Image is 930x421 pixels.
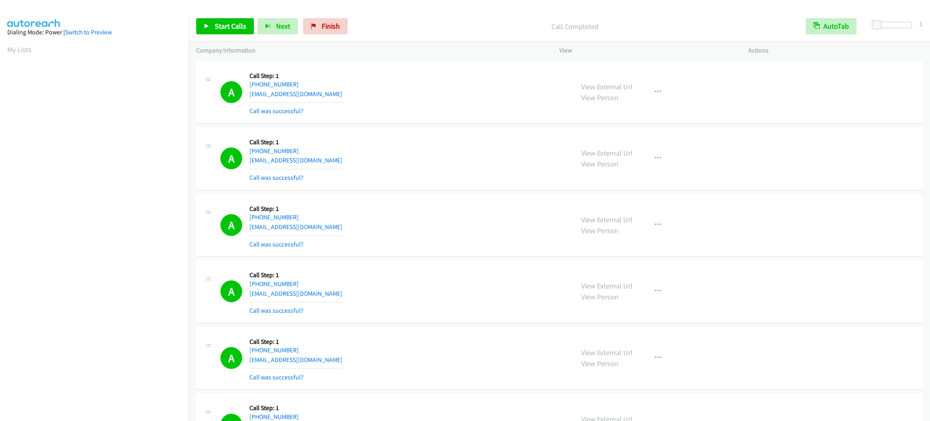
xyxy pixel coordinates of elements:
a: [PHONE_NUMBER] [249,280,299,288]
span: Start Calls [215,21,246,31]
a: View External Url [581,148,633,158]
a: [PHONE_NUMBER] [249,147,299,155]
a: [EMAIL_ADDRESS][DOMAIN_NAME] [249,156,342,164]
h5: Call Step: 1 [249,338,342,346]
a: View Person [581,226,618,235]
p: Company Information [196,46,545,55]
a: View Person [581,93,618,102]
a: Call was successful? [249,240,304,248]
a: View External Url [581,82,633,91]
a: View External Url [581,215,633,224]
a: [EMAIL_ADDRESS][DOMAIN_NAME] [249,290,342,297]
a: [EMAIL_ADDRESS][DOMAIN_NAME] [249,356,342,364]
a: Switch to Preview [65,28,112,36]
div: 1 [919,18,923,29]
a: [EMAIL_ADDRESS][DOMAIN_NAME] [249,223,342,231]
a: View Person [581,359,618,368]
a: [PHONE_NUMBER] [249,213,299,221]
a: View Person [581,159,618,168]
iframe: Resource Center [907,178,930,242]
a: Start Calls [196,18,254,34]
a: View Person [581,292,618,301]
h5: Call Step: 1 [249,271,342,279]
a: [PHONE_NUMBER] [249,413,299,421]
h5: Call Step: 1 [249,72,342,80]
p: Call Completed [358,21,791,32]
a: [EMAIL_ADDRESS][DOMAIN_NAME] [249,90,342,98]
a: [PHONE_NUMBER] [249,80,299,88]
h1: A [220,280,242,302]
a: Call was successful? [249,307,304,314]
a: View External Url [581,281,633,290]
span: Next [276,21,290,31]
h1: A [220,81,242,103]
button: AutoTab [806,18,857,34]
p: Actions [748,46,923,55]
span: Finish [322,21,340,31]
p: View [559,46,734,55]
a: Call was successful? [249,373,304,381]
h1: A [220,147,242,169]
a: [PHONE_NUMBER] [249,346,299,354]
a: Call was successful? [249,107,304,115]
h5: Call Step: 1 [249,205,342,213]
a: Call was successful? [249,174,304,181]
div: Dialing Mode: Power | [7,27,182,37]
a: My Lists [7,45,31,54]
h5: Call Step: 1 [249,404,342,412]
h5: Call Step: 1 [249,138,342,146]
a: View External Url [581,348,633,357]
a: Finish [303,18,348,34]
button: Next [258,18,298,34]
h1: A [220,347,242,369]
h1: A [220,214,242,236]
